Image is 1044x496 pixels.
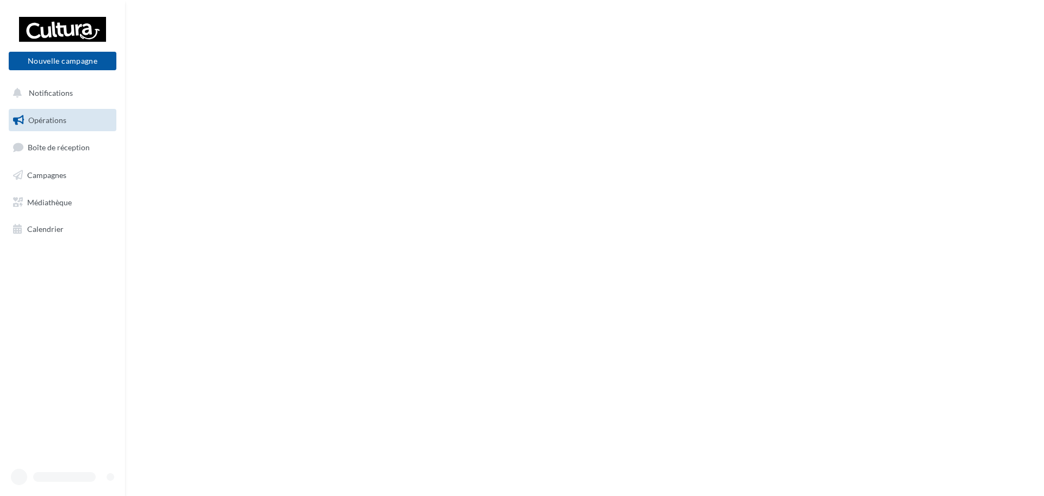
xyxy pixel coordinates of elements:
a: Opérations [7,109,119,132]
button: Nouvelle campagne [9,52,116,70]
span: Boîte de réception [28,143,90,152]
a: Campagnes [7,164,119,187]
span: Calendrier [27,224,64,234]
a: Boîte de réception [7,136,119,159]
span: Notifications [29,88,73,97]
span: Médiathèque [27,197,72,206]
a: Calendrier [7,218,119,241]
button: Notifications [7,82,114,105]
span: Campagnes [27,170,66,180]
span: Opérations [28,115,66,125]
a: Médiathèque [7,191,119,214]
